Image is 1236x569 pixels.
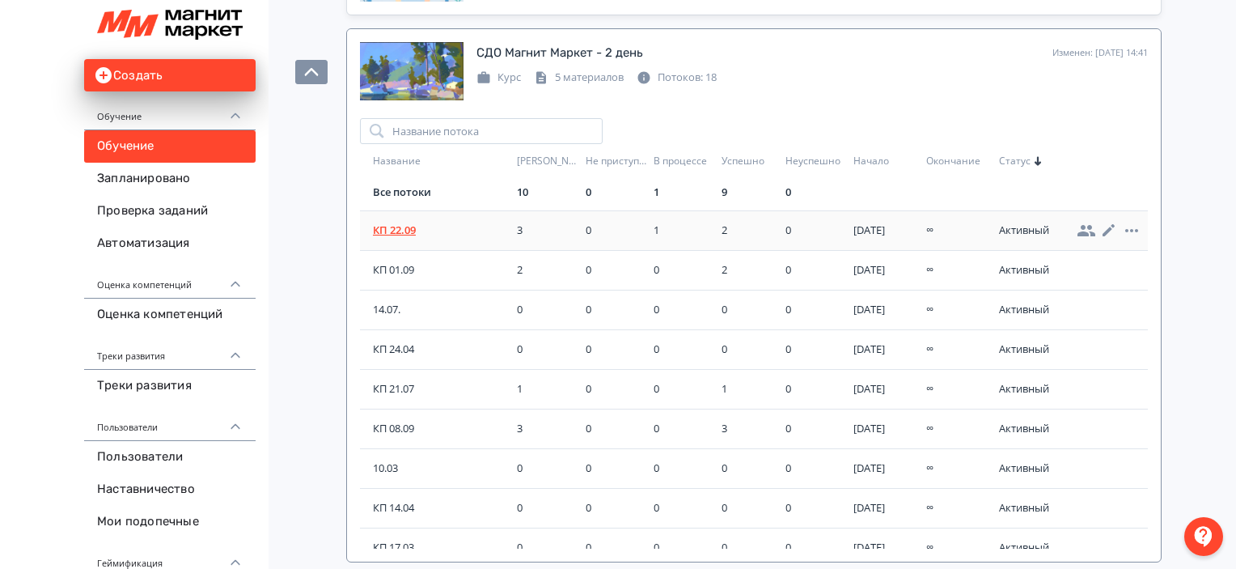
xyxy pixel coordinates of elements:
div: 9 сент. 2025 [853,421,920,437]
div: Активный [999,381,1056,397]
div: 15 апр. 2025 [853,500,920,516]
span: КП 01.09 [373,262,510,278]
div: ∞ [926,500,993,516]
a: Наставничество [84,473,256,506]
span: КП 14.04 [373,500,510,516]
div: 0 [722,342,779,358]
a: Мои подопечные [84,506,256,538]
div: 0 [785,421,848,437]
div: Активный [999,540,1056,556]
div: 3 [517,421,579,437]
div: ∞ [926,262,993,278]
div: 1 [654,185,714,201]
a: КП 21.07 [373,381,510,397]
div: В процессе [654,155,714,168]
div: Активный [999,302,1056,318]
div: 0 [586,540,648,556]
div: 0 [785,540,848,556]
div: 0 [654,302,714,318]
div: Обучение [84,91,256,130]
div: 5 материалов [534,70,624,86]
div: Не приступали [586,155,648,168]
div: ∞ [926,302,993,318]
div: 1 [517,381,579,397]
div: 0 [785,342,848,358]
div: Активный [999,262,1056,278]
div: 0 [586,421,648,437]
a: Автоматизация [84,227,256,260]
div: 0 [586,262,648,278]
a: 10.03 [373,461,510,477]
span: КП 08.09 [373,421,510,437]
div: 25 апр. 2025 [853,342,920,358]
div: 0 [654,421,714,437]
div: 0 [517,342,579,358]
div: 0 [586,500,648,516]
div: Активный [999,461,1056,477]
div: 0 [654,342,714,358]
div: Пользователи [84,402,256,441]
div: 11 мар. 2025 [853,461,920,477]
div: Успешно [722,155,779,168]
div: Изменен: [DATE] 14:41 [1052,46,1148,60]
div: 2 [517,262,579,278]
a: Оценка компетенций [84,299,256,331]
a: Обучение [84,130,256,163]
div: 0 [586,302,648,318]
a: Все потоки [373,185,431,199]
div: 1 [722,381,779,397]
div: 0 [517,461,579,477]
div: 2 сент. 2025 [853,262,920,278]
a: 14.07. [373,302,510,318]
div: 0 [517,500,579,516]
div: Треки развития [84,331,256,370]
button: Создать [84,59,256,91]
span: Название [373,155,421,168]
div: 0 [722,540,779,556]
div: СДО Магнит Маркет - 2 день [476,44,643,62]
div: 0 [517,540,579,556]
div: ∞ [926,381,993,397]
div: 0 [586,223,648,239]
div: 0 [785,262,848,278]
div: Потоков: 18 [637,70,717,86]
div: Активный [999,500,1056,516]
div: 0 [654,262,714,278]
div: Оценка компетенций [84,260,256,299]
div: 0 [785,381,848,397]
div: 0 [785,500,848,516]
a: КП 22.09 [373,223,510,239]
div: Активный [999,342,1056,358]
div: 0 [785,223,848,239]
div: 0 [586,342,648,358]
div: 2 [722,223,779,239]
a: КП 24.04 [373,342,510,358]
a: Треки развития [84,370,256,402]
a: Пользователи [84,441,256,473]
div: ∞ [926,540,993,556]
div: 0 [785,461,848,477]
div: 0 [654,461,714,477]
div: 0 [586,185,648,201]
div: 0 [785,185,848,201]
div: 23 сент. 2025 [853,223,920,239]
div: ∞ [926,342,993,358]
a: КП 17.03 [373,540,510,556]
div: 22 июля 2025 [853,381,920,397]
span: Статус [999,155,1031,168]
div: 0 [586,461,648,477]
div: ∞ [926,461,993,477]
div: Активный [999,421,1056,437]
div: 0 [722,302,779,318]
div: [PERSON_NAME] [517,155,579,168]
div: ∞ [926,421,993,437]
a: Запланировано [84,163,256,195]
div: 3 [517,223,579,239]
div: Неуспешно [785,155,848,168]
